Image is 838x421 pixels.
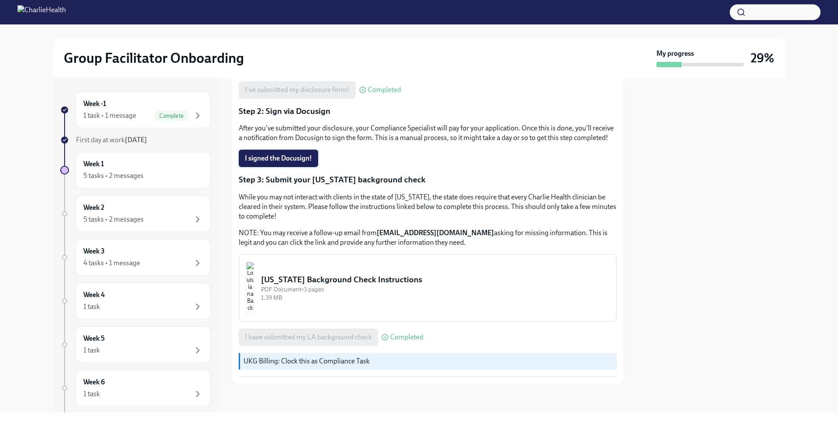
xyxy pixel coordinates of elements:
strong: [EMAIL_ADDRESS][DOMAIN_NAME] [377,229,494,237]
div: 5 tasks • 2 messages [83,215,144,224]
a: Week 34 tasks • 1 message [60,239,210,276]
p: UKG Billing: Clock this as Compliance Task [244,356,613,366]
button: [US_STATE] Background Check InstructionsPDF Document•3 pages1.39 MB [239,254,617,322]
h6: Week 1 [83,159,104,169]
p: While you may not interact with clients in the state of [US_STATE], the state does require that e... [239,192,617,221]
div: 4 tasks • 1 message [83,258,140,268]
p: Step 2: Sign via Docusign [239,106,617,117]
a: Week 51 task [60,326,210,363]
div: 1 task [83,346,100,355]
span: Complete [154,113,189,119]
h6: Week 4 [83,290,105,300]
a: Week 61 task [60,370,210,407]
h6: Week -1 [83,99,106,109]
h2: Group Facilitator Onboarding [64,49,244,67]
div: 1 task • 1 message [83,111,136,120]
h6: Week 3 [83,246,105,256]
span: I signed the Docusign! [245,154,312,163]
img: Louisiana Background Check Instructions [246,262,254,314]
h3: 29% [751,50,774,66]
div: 1 task [83,389,100,399]
span: First day at work [76,136,147,144]
a: Week -11 task • 1 messageComplete [60,92,210,128]
span: Completed [368,86,401,93]
div: PDF Document • 3 pages [261,285,609,294]
div: 1 task [83,302,100,311]
p: Step 3: Submit your [US_STATE] background check [239,174,617,185]
button: I signed the Docusign! [239,150,318,167]
h6: Week 5 [83,334,105,343]
p: After you've submitted your disclosure, your Compliance Specialist will pay for your application.... [239,123,617,143]
a: Week 25 tasks • 2 messages [60,195,210,232]
div: [US_STATE] Background Check Instructions [261,274,609,285]
strong: My progress [656,49,694,58]
a: Week 41 task [60,283,210,319]
a: First day at work[DATE] [60,135,210,145]
img: CharlieHealth [17,5,66,19]
a: Week 15 tasks • 2 messages [60,152,210,188]
strong: [DATE] [125,136,147,144]
div: 5 tasks • 2 messages [83,171,144,181]
span: Completed [390,334,423,341]
p: NOTE: You may receive a follow-up email from asking for missing information. This is legit and yo... [239,228,617,247]
h6: Week 6 [83,377,105,387]
h6: Week 2 [83,203,104,212]
div: 1.39 MB [261,294,609,302]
